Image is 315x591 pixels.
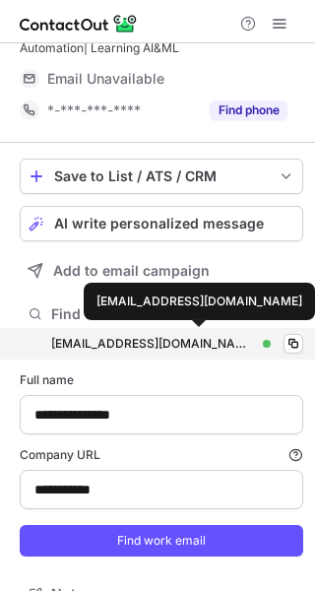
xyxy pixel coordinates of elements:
[51,305,280,323] span: Find work email
[20,12,138,35] img: ContactOut v5.3.10
[210,100,287,120] button: Reveal Button
[20,446,303,464] label: Company URL
[20,371,303,389] label: Full name
[20,159,303,194] button: save-profile-one-click
[54,168,269,184] div: Save to List / ATS / CRM
[20,525,303,557] button: Find work email
[51,335,255,353] div: [EMAIL_ADDRESS][DOMAIN_NAME]
[53,263,210,279] span: Add to email campaign
[20,253,303,289] button: Add to email campaign
[47,70,164,88] span: Email Unavailable
[20,300,303,328] button: Find work email
[54,216,264,231] span: AI write personalized message
[20,206,303,241] button: AI write personalized message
